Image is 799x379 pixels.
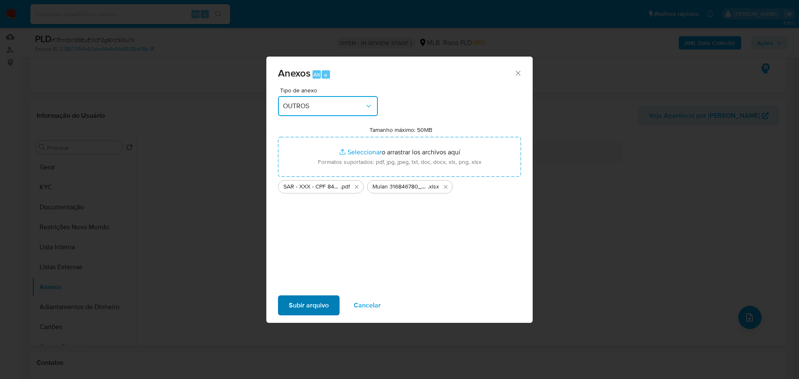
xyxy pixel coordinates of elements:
span: Mulan 316846780_2025_08_11_07_23_30 [372,183,428,191]
button: Eliminar Mulan 316846780_2025_08_11_07_23_30.xlsx [441,182,451,192]
ul: Archivos seleccionados [278,177,521,193]
span: Subir arquivo [289,296,329,315]
label: Tamanho máximo: 50MB [370,126,432,134]
button: Cerrar [514,69,521,77]
button: Cancelar [343,295,392,315]
span: .xlsx [428,183,439,191]
span: a [324,71,327,79]
span: Anexos [278,66,310,80]
button: Eliminar SAR - XXX - CPF 84711760253 - ESMAEL VALDIVINO BEZERRA.pdf [352,182,362,192]
span: Tipo de anexo [280,87,380,93]
span: SAR - XXX - CPF 84711760253 - [PERSON_NAME] [283,183,340,191]
button: Subir arquivo [278,295,340,315]
span: OUTROS [283,102,365,110]
span: Alt [313,71,320,79]
span: Cancelar [354,296,381,315]
button: OUTROS [278,96,378,116]
span: .pdf [340,183,350,191]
